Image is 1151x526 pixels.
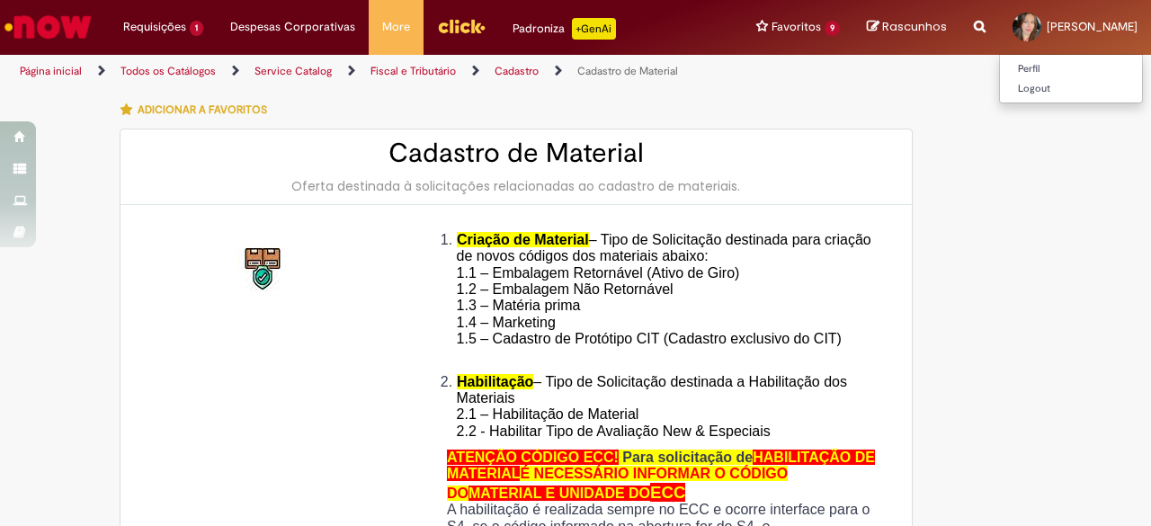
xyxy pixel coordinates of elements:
[13,55,754,88] ul: Trilhas de página
[236,241,293,299] img: Cadastro de Material
[138,103,267,117] span: Adicionar a Favoritos
[650,483,685,502] span: ECC
[622,450,753,465] span: Para solicitação de
[123,18,186,36] span: Requisições
[120,64,216,78] a: Todos os Catálogos
[382,18,410,36] span: More
[190,21,203,36] span: 1
[572,18,616,40] p: +GenAi
[772,18,821,36] span: Favoritos
[1000,79,1142,99] a: Logout
[513,18,616,40] div: Padroniza
[2,9,94,45] img: ServiceNow
[577,64,678,78] a: Cadastro de Material
[457,232,589,247] span: Criação de Material
[495,64,539,78] a: Cadastro
[447,450,875,481] span: HABILITAÇÃO DE MATERIAL
[447,450,619,465] span: ATENÇÃO CÓDIGO ECC!
[882,18,947,35] span: Rascunhos
[254,64,332,78] a: Service Catalog
[1047,19,1138,34] span: [PERSON_NAME]
[20,64,82,78] a: Página inicial
[457,374,847,439] span: – Tipo de Solicitação destinada a Habilitação dos Materiais 2.1 – Habilitação de Material 2.2 - H...
[120,91,277,129] button: Adicionar a Favoritos
[230,18,355,36] span: Despesas Corporativas
[457,232,871,363] span: – Tipo de Solicitação destinada para criação de novos códigos dos materiais abaixo: 1.1 – Embalag...
[457,374,533,389] span: Habilitação
[867,19,947,36] a: Rascunhos
[138,138,894,168] h2: Cadastro de Material
[447,466,788,500] span: É NECESSÁRIO INFORMAR O CÓDIGO DO
[370,64,456,78] a: Fiscal e Tributário
[437,13,486,40] img: click_logo_yellow_360x200.png
[1000,59,1142,79] a: Perfil
[825,21,840,36] span: 9
[468,486,650,501] span: MATERIAL E UNIDADE DO
[138,177,894,195] div: Oferta destinada à solicitações relacionadas ao cadastro de materiais.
